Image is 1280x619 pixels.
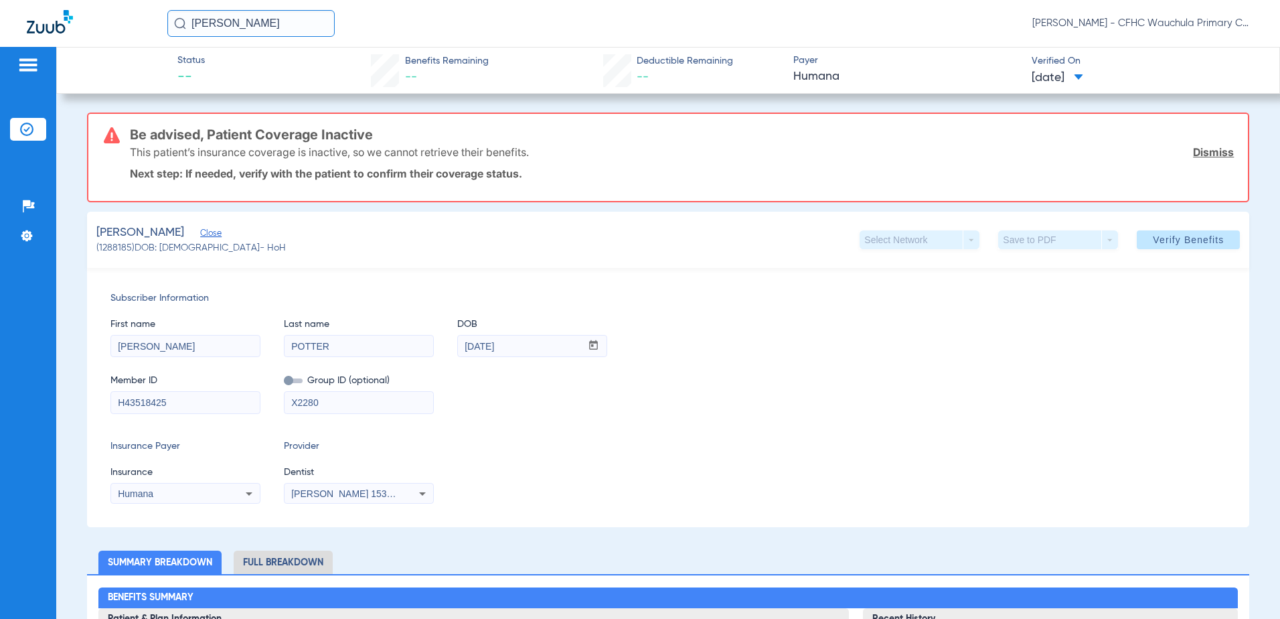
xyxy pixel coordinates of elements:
li: Full Breakdown [234,551,333,574]
iframe: Chat Widget [1213,555,1280,619]
span: [PERSON_NAME] [96,224,184,241]
span: Humana [793,68,1020,85]
span: Insurance Payer [110,439,260,454]
span: Member ID [110,374,260,388]
span: Dentist [284,466,434,480]
h3: Be advised, Patient Coverage Inactive [130,128,1234,141]
span: Humana [118,488,153,499]
h2: Benefits Summary [98,588,1238,609]
span: Payer [793,54,1020,68]
span: -- [405,71,417,83]
span: Verified On [1032,54,1259,68]
img: Search Icon [174,17,186,29]
span: Provider [284,439,434,454]
span: Status [177,54,205,68]
span: Benefits Remaining [405,54,489,68]
span: [PERSON_NAME] 1538802673 [291,488,423,499]
span: Deductible Remaining [637,54,733,68]
button: Open calendar [580,336,607,357]
span: Subscriber Information [110,291,1226,305]
span: Group ID (optional) [284,374,434,388]
img: Zuub Logo [27,10,73,33]
p: Next step: If needed, verify with the patient to confirm their coverage status. [130,167,1234,180]
li: Summary Breakdown [98,551,222,574]
span: [PERSON_NAME] - CFHC Wauchula Primary Care Dental [1032,17,1253,30]
button: Verify Benefits [1137,230,1240,249]
span: -- [177,68,205,87]
span: DOB [457,318,607,332]
a: Dismiss [1193,145,1234,159]
span: -- [637,71,649,83]
span: [DATE] [1032,70,1083,86]
span: Insurance [110,466,260,480]
p: This patient’s insurance coverage is inactive, so we cannot retrieve their benefits. [130,145,529,159]
span: (1288185) DOB: [DEMOGRAPHIC_DATA] - HoH [96,241,286,255]
span: First name [110,318,260,332]
span: Last name [284,318,434,332]
span: Close [200,228,212,241]
img: hamburger-icon [17,57,39,73]
input: Search for patients [167,10,335,37]
span: Verify Benefits [1153,234,1224,245]
img: error-icon [104,127,120,143]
